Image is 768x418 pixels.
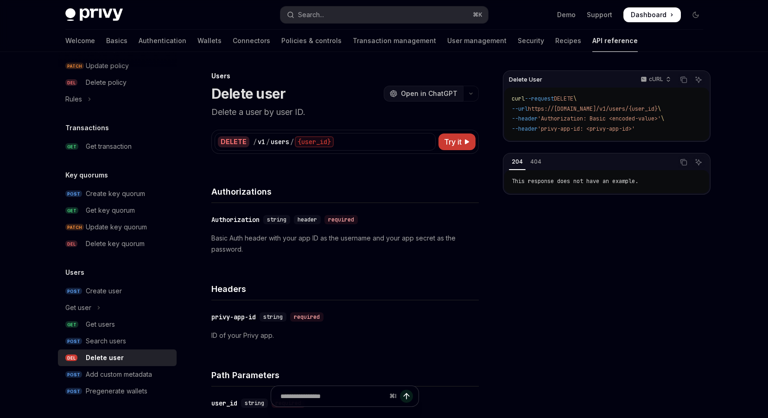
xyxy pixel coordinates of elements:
[688,7,703,22] button: Toggle dark mode
[65,371,82,378] span: POST
[267,216,286,223] span: string
[587,10,612,19] a: Support
[86,386,147,397] div: Pregenerate wallets
[106,30,127,52] a: Basics
[400,390,413,403] button: Send message
[233,30,270,52] a: Connectors
[692,74,705,86] button: Ask AI
[661,115,664,122] span: \
[58,283,177,299] a: POSTCreate user
[528,105,658,113] span: https://[DOMAIN_NAME]/v1/users/{user_id}
[65,388,82,395] span: POST
[324,215,358,224] div: required
[58,366,177,383] a: POSTAdd custom metadata
[384,86,463,101] button: Open in ChatGPT
[649,76,663,83] p: cURL
[266,137,270,146] div: /
[692,156,705,168] button: Ask AI
[65,288,82,295] span: POST
[280,6,488,23] button: Open search
[295,136,334,147] div: {user_id}
[58,74,177,91] a: DELDelete policy
[509,76,542,83] span: Delete User
[631,10,666,19] span: Dashboard
[211,106,479,119] p: Delete a user by user ID.
[635,72,675,88] button: cURL
[65,94,82,105] div: Rules
[86,77,127,88] div: Delete policy
[58,349,177,366] a: DELDelete user
[211,283,479,295] h4: Headers
[555,30,581,52] a: Recipes
[211,85,286,102] h1: Delete user
[512,105,528,113] span: --url
[401,89,457,98] span: Open in ChatGPT
[444,136,462,147] span: Try it
[58,383,177,399] a: POSTPregenerate wallets
[525,95,554,102] span: --request
[512,95,525,102] span: curl
[211,312,256,322] div: privy-app-id
[573,95,577,102] span: \
[86,238,145,249] div: Delete key quorum
[58,235,177,252] a: DELDelete key quorum
[538,125,635,133] span: 'privy-app-id: <privy-app-id>'
[58,138,177,155] a: GETGet transaction
[58,91,177,108] button: Toggle Rules section
[298,216,317,223] span: header
[218,136,249,147] div: DELETE
[554,95,573,102] span: DELETE
[211,185,479,198] h4: Authorizations
[58,333,177,349] a: POSTSearch users
[447,30,507,52] a: User management
[512,115,538,122] span: --header
[211,215,260,224] div: Authorization
[473,11,482,19] span: ⌘ K
[58,299,177,316] button: Toggle Get user section
[58,202,177,219] a: GETGet key quorum
[211,369,479,381] h4: Path Parameters
[211,233,479,255] p: Basic Auth header with your app ID as the username and your app secret as the password.
[65,241,77,247] span: DEL
[512,177,638,185] span: This response does not have an example.
[58,316,177,333] a: GETGet users
[678,74,690,86] button: Copy the contents from the code block
[65,338,82,345] span: POST
[623,7,681,22] a: Dashboard
[211,330,479,341] p: ID of your Privy app.
[65,321,78,328] span: GET
[65,302,91,313] div: Get user
[86,352,124,363] div: Delete user
[86,285,122,297] div: Create user
[65,355,77,361] span: DEL
[58,219,177,235] a: PATCHUpdate key quorum
[271,137,289,146] div: users
[65,143,78,150] span: GET
[197,30,222,52] a: Wallets
[86,205,135,216] div: Get key quorum
[65,170,108,181] h5: Key quorums
[86,319,115,330] div: Get users
[65,8,123,21] img: dark logo
[253,137,257,146] div: /
[527,156,544,167] div: 404
[678,156,690,168] button: Copy the contents from the code block
[58,185,177,202] a: POSTCreate key quorum
[290,137,294,146] div: /
[65,79,77,86] span: DEL
[592,30,638,52] a: API reference
[65,30,95,52] a: Welcome
[86,369,152,380] div: Add custom metadata
[258,137,265,146] div: v1
[512,125,538,133] span: --header
[353,30,436,52] a: Transaction management
[65,224,84,231] span: PATCH
[658,105,661,113] span: \
[263,313,283,321] span: string
[290,312,324,322] div: required
[557,10,576,19] a: Demo
[65,207,78,214] span: GET
[86,141,132,152] div: Get transaction
[86,336,126,347] div: Search users
[298,9,324,20] div: Search...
